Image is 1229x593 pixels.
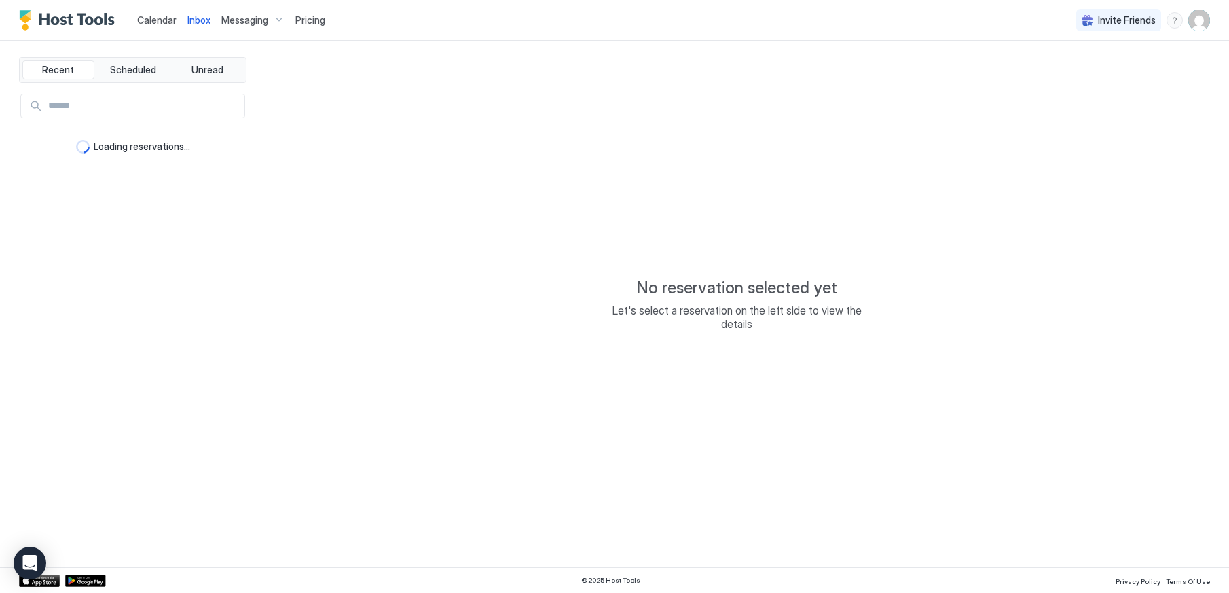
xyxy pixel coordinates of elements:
[187,14,210,26] span: Inbox
[171,60,243,79] button: Unread
[187,13,210,27] a: Inbox
[137,14,177,26] span: Calendar
[1116,577,1160,586] span: Privacy Policy
[42,64,74,76] span: Recent
[137,13,177,27] a: Calendar
[221,14,268,26] span: Messaging
[191,64,223,76] span: Unread
[110,64,156,76] span: Scheduled
[1098,14,1156,26] span: Invite Friends
[65,575,106,587] a: Google Play Store
[1188,10,1210,31] div: User profile
[76,140,90,154] div: loading
[94,141,190,153] span: Loading reservations...
[601,304,873,331] span: Let's select a reservation on the left side to view the details
[1166,577,1210,586] span: Terms Of Use
[1116,573,1160,588] a: Privacy Policy
[636,278,837,298] span: No reservation selected yet
[97,60,169,79] button: Scheduled
[43,94,244,118] input: Input Field
[295,14,325,26] span: Pricing
[19,575,60,587] a: App Store
[19,10,121,31] a: Host Tools Logo
[19,57,246,83] div: tab-group
[22,60,94,79] button: Recent
[14,547,46,579] div: Open Intercom Messenger
[1167,12,1183,29] div: menu
[581,576,640,585] span: © 2025 Host Tools
[1166,573,1210,588] a: Terms Of Use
